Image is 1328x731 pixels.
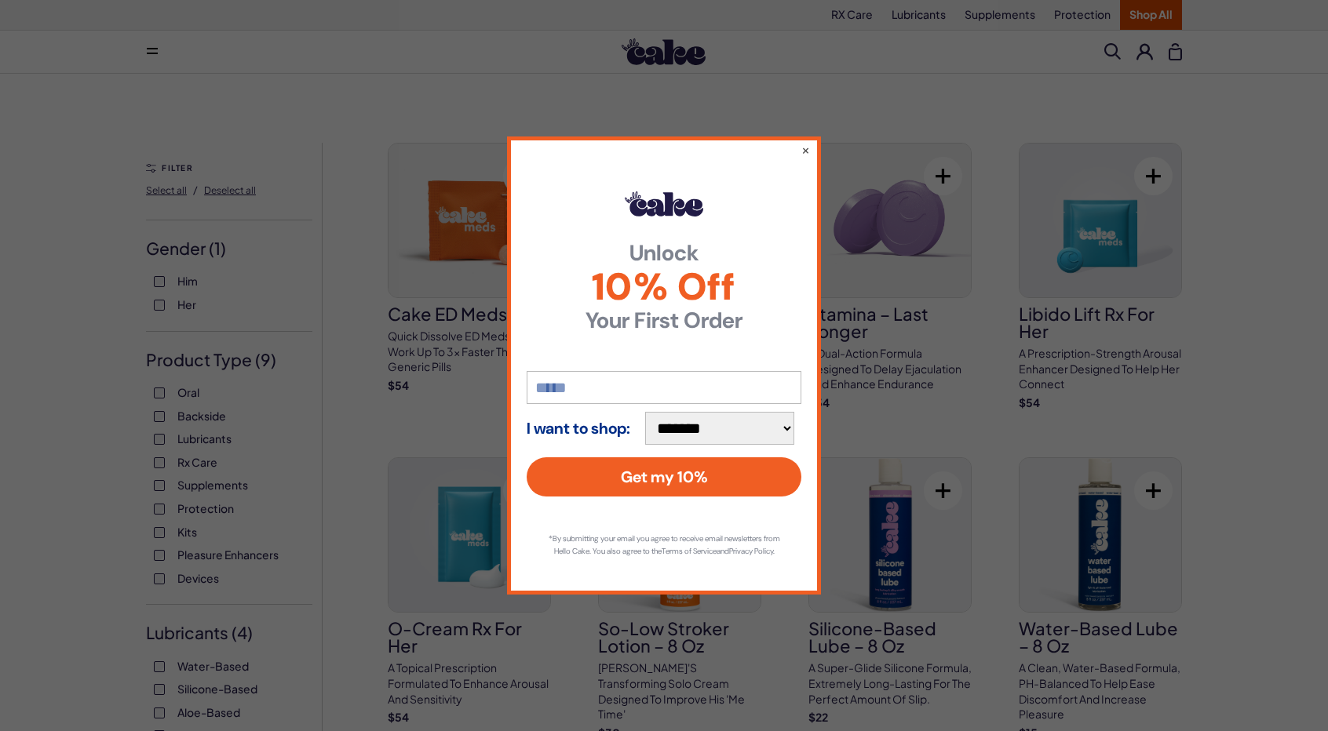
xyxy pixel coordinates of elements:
button: Get my 10% [527,457,801,496]
p: *By submitting your email you agree to receive email newsletters from Hello Cake. You also agree ... [542,533,786,558]
span: 10% Off [527,268,801,306]
a: Terms of Service [662,546,717,556]
strong: Unlock [527,242,801,264]
a: Privacy Policy [729,546,773,556]
button: × [801,142,810,158]
strong: Your First Order [527,310,801,332]
img: Hello Cake [625,191,703,216]
strong: I want to shop: [527,420,630,437]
